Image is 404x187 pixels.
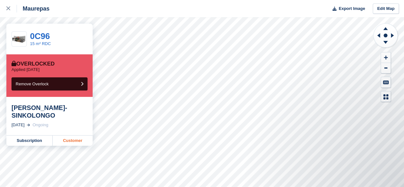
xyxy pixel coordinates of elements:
button: Export Image [329,4,365,14]
img: box-14m2.jpg [12,34,27,45]
p: Applied [DATE] [11,67,40,72]
a: Edit Map [373,4,399,14]
span: Remove Overlock [16,82,49,86]
button: Keyboard Shortcuts [381,77,391,88]
a: Customer [53,136,93,146]
button: Map Legend [381,91,391,102]
a: Subscription [6,136,53,146]
button: Zoom In [381,52,391,63]
div: [DATE] [11,122,25,128]
div: [PERSON_NAME]-SINKOLONGO [11,104,88,119]
span: Export Image [339,5,365,12]
a: 15 m² RDC [30,41,51,46]
button: Zoom Out [381,63,391,74]
div: Maurepas [17,5,50,12]
div: Overlocked [11,61,55,67]
img: arrow-right-light-icn-cde0832a797a2874e46488d9cf13f60e5c3a73dbe684e267c42b8395dfbc2abf.svg [27,124,30,126]
button: Remove Overlock [11,77,88,90]
a: 0C96 [30,31,50,41]
div: Ongoing [33,122,48,128]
